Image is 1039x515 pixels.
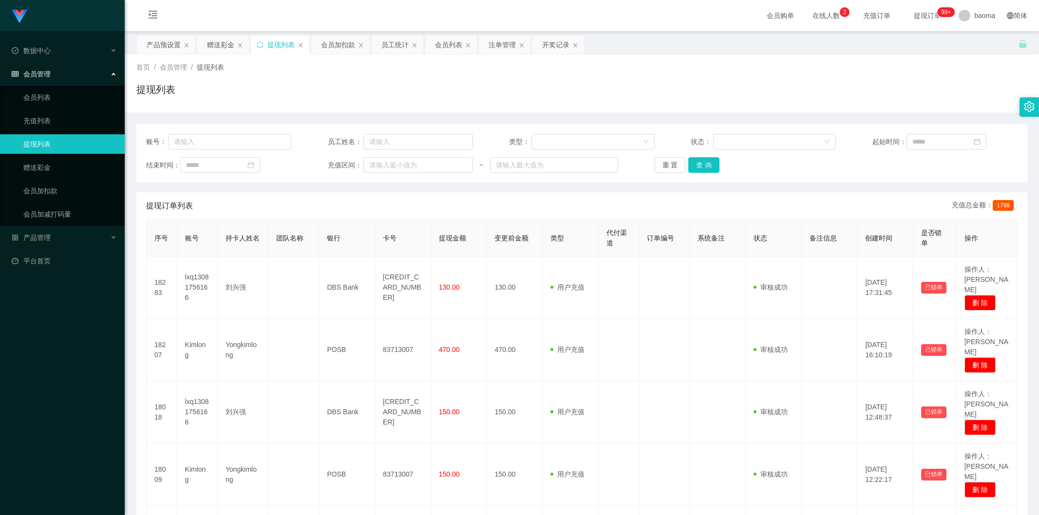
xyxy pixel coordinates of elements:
[974,138,981,145] i: 图标: calendar
[964,234,978,242] span: 操作
[519,42,525,48] i: 图标: close
[439,234,466,242] span: 提现金额
[857,381,913,443] td: [DATE] 12:48:37
[328,160,363,170] span: 充值区间：
[177,319,218,381] td: Kimlong
[921,282,946,294] button: 已锁单
[184,42,189,48] i: 图标: close
[494,234,529,242] span: 变更前金额
[12,10,27,23] img: logo.9652507e.png
[147,257,177,319] td: 18283
[542,36,569,54] div: 开奖记录
[439,408,460,416] span: 150.00
[857,319,913,381] td: [DATE] 16:10:19
[226,234,260,242] span: 持卡人姓名
[688,157,719,173] button: 查 询
[754,408,788,416] span: 审核成功
[146,160,180,170] span: 结束时间：
[154,63,156,71] span: /
[964,265,1008,294] span: 操作人：[PERSON_NAME]
[843,7,847,17] p: 2
[383,234,397,242] span: 卡号
[921,344,946,356] button: 已锁单
[550,470,585,478] span: 用户充值
[177,443,218,506] td: Kimlong
[12,234,51,241] span: 产品管理
[23,88,117,107] a: 会员列表
[12,47,19,54] i: 图标: check-circle-o
[218,319,268,381] td: Yongkimlong
[824,139,830,146] i: 图标: down
[487,257,543,319] td: 130.00
[921,229,942,247] span: 是否锁单
[489,36,516,54] div: 注单管理
[319,257,375,319] td: DBS Bank
[810,234,837,242] span: 备注信息
[550,283,585,291] span: 用户充值
[154,234,168,242] span: 序号
[319,319,375,381] td: POSB
[435,36,462,54] div: 会员列表
[921,406,946,418] button: 已锁单
[412,42,417,48] i: 图标: close
[465,42,471,48] i: 图标: close
[964,390,1008,418] span: 操作人：[PERSON_NAME]
[872,137,907,147] span: 起始时间：
[381,36,409,54] div: 员工统计
[237,42,243,48] i: 图标: close
[439,470,460,478] span: 150.00
[1024,101,1035,112] i: 图标: setting
[328,137,363,147] span: 员工姓名：
[319,381,375,443] td: DBS Bank
[698,234,725,242] span: 系统备注
[691,137,713,147] span: 状态：
[136,0,170,32] i: 图标: menu-fold
[439,283,460,291] span: 130.00
[146,137,168,147] span: 账号：
[439,346,460,353] span: 470.00
[23,111,117,130] a: 充值列表
[177,381,218,443] td: lxq13081756166
[177,257,218,319] td: lxq13081756166
[321,36,355,54] div: 会员加扣款
[12,47,51,55] span: 数据中心
[550,408,585,416] span: 用户充值
[136,63,150,71] span: 首页
[964,357,996,373] button: 删 除
[168,134,291,149] input: 请输入
[363,157,473,173] input: 请输入最小值为
[857,257,913,319] td: [DATE] 17:31:45
[964,328,1008,356] span: 操作人：[PERSON_NAME]
[375,443,431,506] td: 83713007
[572,42,578,48] i: 图标: close
[606,229,627,247] span: 代付渠道
[858,12,895,19] span: 充值订单
[23,134,117,154] a: 提现列表
[490,157,618,173] input: 请输入最大值为
[267,36,295,54] div: 提现列表
[185,234,199,242] span: 账号
[993,200,1014,211] span: 1788
[909,12,946,19] span: 提现订单
[197,63,224,71] span: 提现列表
[363,134,473,149] input: 请输入
[319,443,375,506] td: POSB
[487,381,543,443] td: 150.00
[643,139,649,146] i: 图标: down
[375,257,431,319] td: [CREDIT_CARD_NUMBER]
[964,482,996,497] button: 删 除
[550,234,564,242] span: 类型
[136,82,175,97] h1: 提现列表
[12,251,117,271] a: 图标: dashboard平台首页
[857,443,913,506] td: [DATE] 12:22:17
[247,162,254,168] i: 图标: calendar
[647,234,674,242] span: 订单编号
[23,204,117,224] a: 会员加减打码量
[327,234,340,242] span: 银行
[487,319,543,381] td: 470.00
[1007,12,1014,19] i: 图标: global
[146,200,193,212] span: 提现订单列表
[964,420,996,435] button: 删 除
[375,319,431,381] td: 83713007
[12,71,19,77] i: 图标: table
